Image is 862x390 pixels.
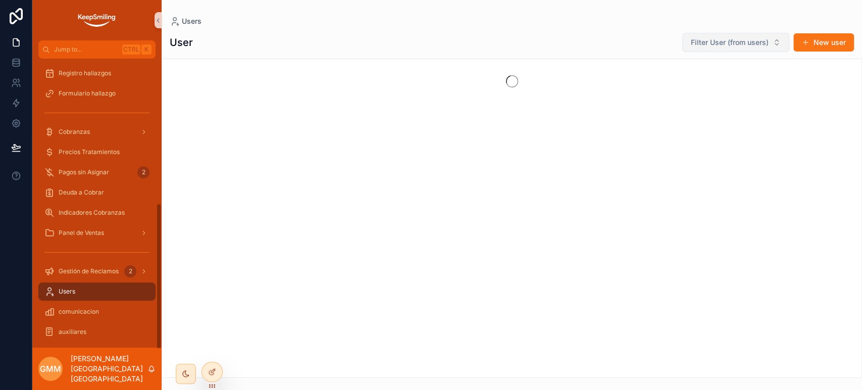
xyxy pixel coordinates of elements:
[54,45,118,54] span: Jump to...
[59,148,120,156] span: Precios Tratamientos
[38,40,156,59] button: Jump to...CtrlK
[38,143,156,161] a: Precios Tratamientos
[691,37,769,47] span: Filter User (from users)
[77,12,117,28] img: App logo
[38,123,156,141] a: Cobranzas
[124,265,136,277] div: 2
[38,262,156,280] a: Gestión de Reclamos2
[38,163,156,181] a: Pagos sin Asignar2
[38,64,156,82] a: Registro hallazgos
[170,16,201,26] a: Users
[59,128,90,136] span: Cobranzas
[59,287,75,296] span: Users
[142,45,150,54] span: K
[59,308,99,316] span: comunicacion
[59,229,104,237] span: Panel de Ventas
[38,84,156,103] a: Formulario hallazgo
[38,323,156,341] a: auxiliares
[59,69,111,77] span: Registro hallazgos
[38,183,156,202] a: Deuda a Cobrar
[38,204,156,222] a: Indicadores Cobranzas
[682,33,789,52] button: Select Button
[38,282,156,301] a: Users
[170,35,193,50] h1: User
[59,89,116,97] span: Formulario hallazgo
[59,168,109,176] span: Pagos sin Asignar
[59,209,125,217] span: Indicadores Cobranzas
[59,188,104,197] span: Deuda a Cobrar
[793,33,854,52] button: New user
[71,354,147,384] p: [PERSON_NAME][GEOGRAPHIC_DATA][GEOGRAPHIC_DATA]
[59,328,86,336] span: auxiliares
[182,16,201,26] span: Users
[38,224,156,242] a: Panel de Ventas
[122,44,140,55] span: Ctrl
[137,166,149,178] div: 2
[32,59,162,348] div: scrollable content
[38,303,156,321] a: comunicacion
[40,363,61,375] span: GMM
[59,267,119,275] span: Gestión de Reclamos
